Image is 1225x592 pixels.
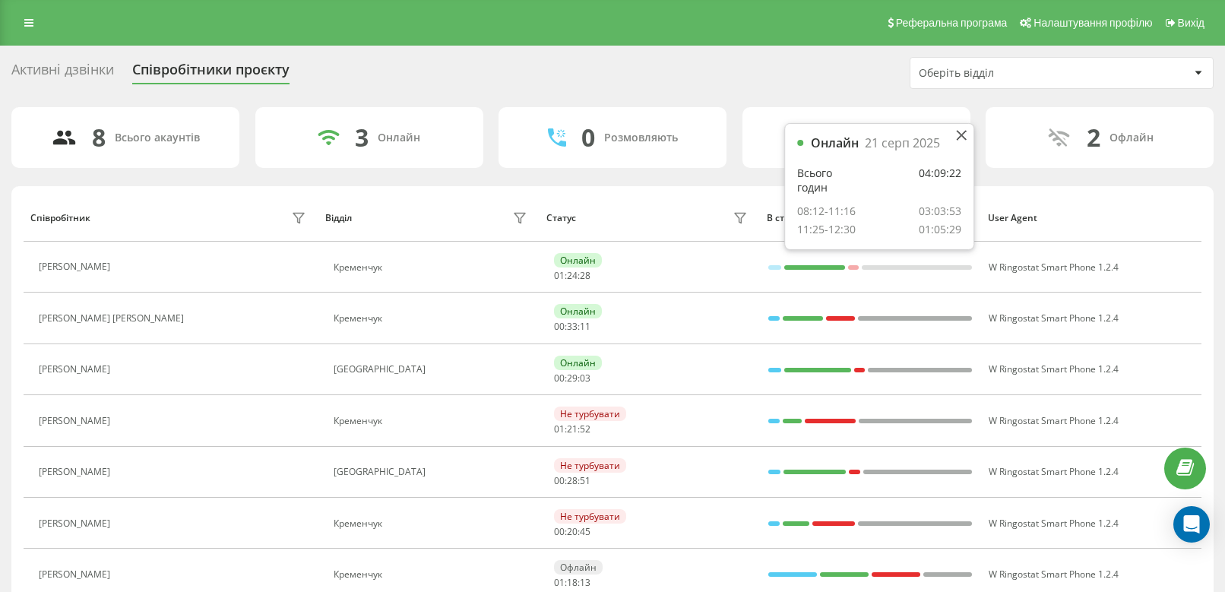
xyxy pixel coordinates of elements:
span: 52 [580,423,590,435]
span: W Ringostat Smart Phone 1.2.4 [989,414,1119,427]
div: Онлайн [811,136,859,150]
div: 04:09:22 [919,166,961,195]
div: Кременчук [334,518,531,529]
div: [GEOGRAPHIC_DATA] [334,364,531,375]
span: 01 [554,423,565,435]
div: [PERSON_NAME] [PERSON_NAME] [39,313,188,324]
div: 08:12-11:16 [797,204,856,219]
span: Вихід [1178,17,1204,29]
div: Не турбувати [554,407,626,421]
div: 2 [1087,123,1100,152]
div: Онлайн [378,131,420,144]
span: W Ringostat Smart Phone 1.2.4 [989,517,1119,530]
div: Офлайн [554,560,603,575]
div: : : [554,476,590,486]
div: : : [554,373,590,384]
span: 00 [554,474,565,487]
div: Співробітники проєкту [132,62,290,85]
div: Не турбувати [554,509,626,524]
div: : : [554,424,590,435]
span: W Ringostat Smart Phone 1.2.4 [989,261,1119,274]
div: 11:25-12:30 [797,223,856,237]
div: Кременчук [334,313,531,324]
div: Співробітник [30,213,90,223]
span: W Ringostat Smart Phone 1.2.4 [989,312,1119,324]
div: 8 [92,123,106,152]
span: 33 [567,320,578,333]
span: 00 [554,372,565,385]
div: : : [554,271,590,281]
div: Оберіть відділ [919,67,1100,80]
div: Онлайн [554,304,602,318]
span: W Ringostat Smart Phone 1.2.4 [989,568,1119,581]
span: 00 [554,525,565,538]
span: 00 [554,320,565,333]
span: W Ringostat Smart Phone 1.2.4 [989,362,1119,375]
span: 28 [580,269,590,282]
div: [PERSON_NAME] [39,261,114,272]
div: 03:03:53 [919,204,961,219]
div: Активні дзвінки [11,62,114,85]
div: 01:05:29 [919,223,961,237]
span: Реферальна програма [896,17,1008,29]
span: 20 [567,525,578,538]
div: Розмовляють [604,131,678,144]
span: 11 [580,320,590,333]
div: 3 [355,123,369,152]
span: 01 [554,269,565,282]
div: [PERSON_NAME] [39,467,114,477]
div: Статус [546,213,576,223]
div: Кременчук [334,569,531,580]
span: 51 [580,474,590,487]
span: 01 [554,576,565,589]
span: 13 [580,576,590,589]
span: 03 [580,372,590,385]
span: 45 [580,525,590,538]
div: [PERSON_NAME] [39,569,114,580]
div: : : [554,527,590,537]
div: Не турбувати [554,458,626,473]
span: 24 [567,269,578,282]
div: Офлайн [1109,131,1154,144]
div: : : [554,321,590,332]
span: 18 [567,576,578,589]
div: 0 [581,123,595,152]
span: W Ringostat Smart Phone 1.2.4 [989,465,1119,478]
div: [PERSON_NAME] [39,416,114,426]
span: 29 [567,372,578,385]
div: Кременчук [334,416,531,426]
span: 21 [567,423,578,435]
div: Кременчук [334,262,531,273]
div: Всього акаунтів [115,131,200,144]
div: Open Intercom Messenger [1173,506,1210,543]
div: Відділ [325,213,352,223]
div: Онлайн [554,253,602,268]
div: В статусі [767,213,973,223]
span: Налаштування профілю [1033,17,1152,29]
div: [PERSON_NAME] [39,518,114,529]
div: [PERSON_NAME] [39,364,114,375]
div: : : [554,578,590,588]
div: Всього годин [797,166,860,195]
div: Онлайн [554,356,602,370]
span: 28 [567,474,578,487]
div: [GEOGRAPHIC_DATA] [334,467,531,477]
div: User Agent [988,213,1195,223]
div: 21 серп 2025 [865,136,940,150]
